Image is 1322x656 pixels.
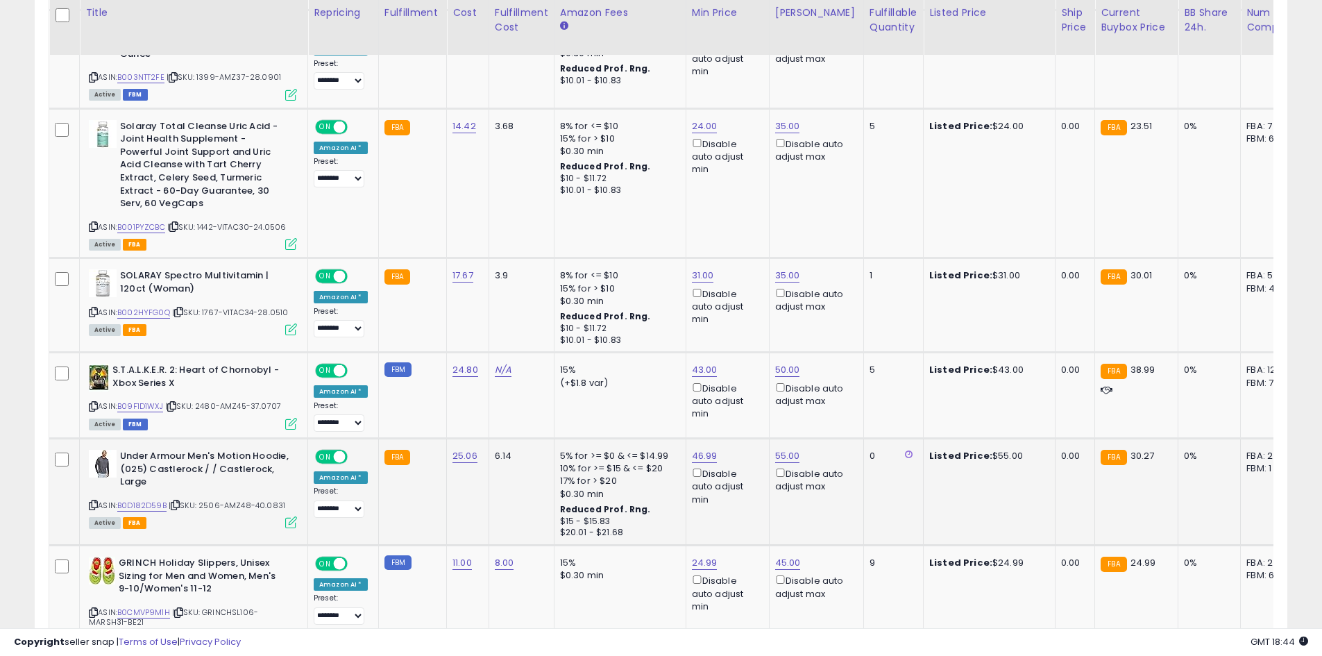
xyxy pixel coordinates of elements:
small: FBA [384,450,410,465]
div: Disable auto adjust max [775,286,853,313]
div: 10% for >= $15 & <= $20 [560,462,675,475]
div: $31.00 [929,269,1044,282]
div: Preset: [314,307,368,338]
a: B09F1D1WXJ [117,401,163,412]
div: $20.01 - $21.68 [560,527,675,539]
div: 5 [870,120,913,133]
span: | SKU: GRINCHSL106-MARSH31-BE21 [89,607,258,628]
div: $10.01 - $10.83 [560,185,675,196]
div: 0% [1184,120,1230,133]
a: 43.00 [692,363,718,377]
span: | SKU: 1442-VITAC30-24.0506 [167,221,287,233]
div: Amazon Fees [560,6,680,20]
div: 0% [1184,364,1230,376]
div: 0.00 [1061,364,1084,376]
span: All listings currently available for purchase on Amazon [89,419,121,430]
small: Amazon Fees. [560,20,568,33]
span: ON [316,365,334,377]
span: 30.27 [1130,449,1155,462]
div: 6.14 [495,450,543,462]
b: Reduced Prof. Rng. [560,503,651,515]
a: 14.42 [452,119,476,133]
span: 23.51 [1130,119,1153,133]
div: FBM: 6 [1246,133,1292,145]
div: Current Buybox Price [1101,6,1172,35]
div: Preset: [314,59,368,90]
span: OFF [346,271,368,283]
a: B002HYFG0Q [117,307,170,319]
div: Amazon AI * [314,385,368,398]
div: Amazon AI * [314,142,368,154]
a: Terms of Use [119,635,178,648]
div: ASIN: [89,364,297,428]
div: Disable auto adjust max [775,573,853,600]
small: FBA [1101,557,1126,572]
span: ON [316,558,334,570]
a: 25.06 [452,449,477,463]
a: 11.00 [452,556,472,570]
a: 55.00 [775,449,800,463]
div: 0% [1184,269,1230,282]
span: 24.99 [1130,556,1156,569]
span: 38.99 [1130,363,1155,376]
div: 17% for > $20 [560,475,675,487]
span: 2025-09-15 18:44 GMT [1251,635,1308,648]
div: $0.30 min [560,145,675,158]
div: Preset: [314,401,368,432]
b: GRINCH Holiday Slippers, Unisex Sizing for Men and Women, Men's 9-10/Women's 11-12 [119,557,287,599]
a: 50.00 [775,363,800,377]
a: N/A [495,363,511,377]
div: (+$1.8 var) [560,377,675,389]
div: FBM: 1 [1246,462,1292,475]
span: ON [316,451,334,463]
div: 0.00 [1061,269,1084,282]
span: All listings currently available for purchase on Amazon [89,517,121,529]
div: FBA: 12 [1246,364,1292,376]
a: 8.00 [495,556,514,570]
a: 35.00 [775,269,800,283]
div: Fulfillment Cost [495,6,548,35]
b: Listed Price: [929,449,992,462]
span: OFF [346,558,368,570]
div: Min Price [692,6,763,20]
div: ASIN: [89,120,297,249]
div: FBA: 7 [1246,120,1292,133]
div: Ship Price [1061,6,1089,35]
div: 1 [870,269,913,282]
span: FBM [123,419,148,430]
span: FBA [123,239,146,251]
div: Preset: [314,594,368,625]
span: All listings currently available for purchase on Amazon [89,239,121,251]
small: FBA [1101,450,1126,465]
div: Preset: [314,157,368,188]
b: Under Armour Men's Motion Hoodie, (025) Castlerock / / Castlerock, Large [120,450,289,492]
small: FBM [384,555,412,570]
b: Listed Price: [929,556,992,569]
span: OFF [346,365,368,377]
a: B001PYZCBC [117,221,165,233]
b: Listed Price: [929,119,992,133]
span: All listings currently available for purchase on Amazon [89,89,121,101]
div: 8% for <= $10 [560,120,675,133]
div: Disable auto adjust min [692,573,759,613]
div: FBM: 6 [1246,569,1292,582]
a: 24.99 [692,556,718,570]
span: FBA [123,324,146,336]
div: BB Share 24h. [1184,6,1235,35]
span: All listings currently available for purchase on Amazon [89,324,121,336]
img: 31lNa-LHMOL._SL40_.jpg [89,450,117,478]
div: $10 - $11.72 [560,323,675,335]
span: | SKU: 2506-AMZ48-40.0831 [169,500,285,511]
b: Listed Price: [929,363,992,376]
strong: Copyright [14,635,65,648]
a: 35.00 [775,119,800,133]
div: 3.68 [495,120,543,133]
div: 15% [560,364,675,376]
div: $0.30 min [560,569,675,582]
div: $10.01 - $10.83 [560,75,675,87]
div: Repricing [314,6,373,20]
div: Disable auto adjust min [692,466,759,506]
div: Disable auto adjust min [692,286,759,326]
small: FBA [1101,269,1126,285]
div: 0.00 [1061,450,1084,462]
